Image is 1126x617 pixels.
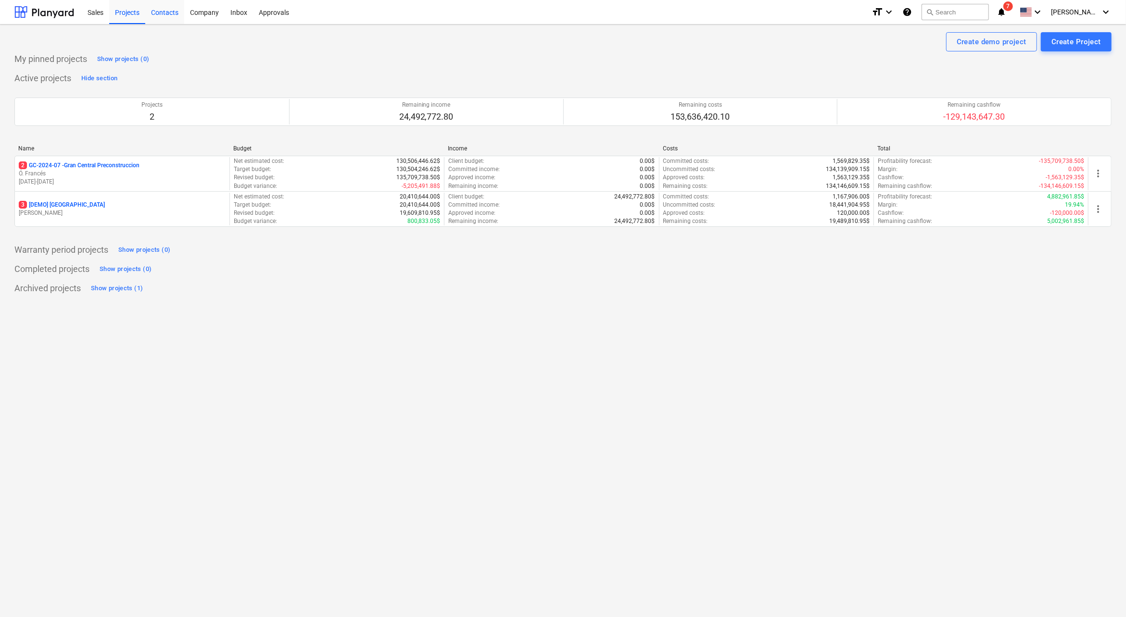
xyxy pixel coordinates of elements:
[1100,6,1112,18] i: keyboard_arrow_down
[878,182,932,190] p: Remaining cashflow :
[234,157,284,165] p: Net estimated cost :
[97,54,149,65] div: Show projects (0)
[1051,8,1099,16] span: [PERSON_NAME]
[399,101,454,109] p: Remaining income
[663,165,716,173] p: Uncommitted costs :
[833,193,870,201] p: 1,167,906.00$
[663,182,708,190] p: Remaining costs :
[663,201,716,209] p: Uncommitted costs :
[1050,209,1084,217] p: -120,000.00$
[663,145,870,152] div: Costs
[1092,168,1104,179] span: more_vert
[19,201,105,209] p: [DEMO] [GEOGRAPHIC_DATA]
[640,209,655,217] p: 0.00$
[944,111,1005,123] p: -129,143,647.30
[671,101,730,109] p: Remaining costs
[448,209,495,217] p: Approved income :
[640,201,655,209] p: 0.00$
[448,173,495,182] p: Approved income :
[833,157,870,165] p: 1,569,829.35$
[234,209,275,217] p: Revised budget :
[399,111,454,123] p: 24,492,772.80
[19,201,27,209] span: 3
[872,6,883,18] i: format_size
[448,217,498,225] p: Remaining income :
[826,182,870,190] p: 134,146,609.15$
[400,209,440,217] p: 19,609,810.95$
[615,193,655,201] p: 24,492,772.80$
[877,145,1085,152] div: Total
[97,261,154,277] button: Show projects (0)
[922,4,989,20] button: Search
[19,161,27,169] span: 2
[1003,1,1013,11] span: 7
[663,209,705,217] p: Approved costs :
[448,145,655,152] div: Income
[833,173,870,182] p: 1,563,129.35$
[1047,193,1084,201] p: 4,882,961.85$
[79,71,120,86] button: Hide section
[396,165,440,173] p: 130,504,246.62$
[234,165,271,173] p: Target budget :
[1051,36,1101,48] div: Create Project
[1092,203,1104,215] span: more_vert
[957,36,1026,48] div: Create demo project
[926,8,934,16] span: search
[640,173,655,182] p: 0.00$
[19,178,226,186] p: [DATE] - [DATE]
[400,193,440,201] p: 20,410,644.00$
[14,263,89,275] p: Completed projects
[663,193,709,201] p: Committed costs :
[14,53,87,65] p: My pinned projects
[826,165,870,173] p: 134,139,909.15$
[234,217,277,225] p: Budget variance :
[878,157,932,165] p: Profitability forecast :
[946,32,1037,51] button: Create demo project
[878,173,904,182] p: Cashflow :
[1078,571,1126,617] div: Widget de chat
[14,73,71,84] p: Active projects
[1078,571,1126,617] iframe: Chat Widget
[640,157,655,165] p: 0.00$
[878,193,932,201] p: Profitability forecast :
[100,264,152,275] div: Show projects (0)
[14,283,81,294] p: Archived projects
[663,173,705,182] p: Approved costs :
[19,201,226,217] div: 3[DEMO] [GEOGRAPHIC_DATA][PERSON_NAME]
[1047,217,1084,225] p: 5,002,961.85$
[234,193,284,201] p: Net estimated cost :
[400,201,440,209] p: 20,410,644.00$
[663,217,708,225] p: Remaining costs :
[91,283,143,294] div: Show projects (1)
[19,161,226,186] div: 2GC-2024-07 -Gran Central PreconstruccionÓ. Francés[DATE]-[DATE]
[878,209,904,217] p: Cashflow :
[663,157,709,165] p: Committed costs :
[396,173,440,182] p: 135,709,738.50$
[1065,201,1084,209] p: 19.94%
[1039,157,1084,165] p: -135,709,738.50$
[1068,165,1084,173] p: 0.00%
[19,161,139,170] p: GC-2024-07 - Gran Central Preconstruccion
[1032,6,1043,18] i: keyboard_arrow_down
[944,101,1005,109] p: Remaining cashflow
[878,201,898,209] p: Margin :
[118,245,170,256] div: Show projects (0)
[396,157,440,165] p: 130,506,446.62$
[883,6,895,18] i: keyboard_arrow_down
[1039,182,1084,190] p: -134,146,609.15$
[18,145,226,152] div: Name
[837,209,870,217] p: 120,000.00$
[19,209,226,217] p: [PERSON_NAME]
[829,201,870,209] p: 18,441,904.95$
[997,6,1006,18] i: notifications
[878,217,932,225] p: Remaining cashflow :
[141,111,163,123] p: 2
[902,6,912,18] i: Knowledge base
[615,217,655,225] p: 24,492,772.80$
[14,244,108,256] p: Warranty period projects
[640,165,655,173] p: 0.00$
[234,182,277,190] p: Budget variance :
[640,182,655,190] p: 0.00$
[829,217,870,225] p: 19,489,810.95$
[233,145,441,152] div: Budget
